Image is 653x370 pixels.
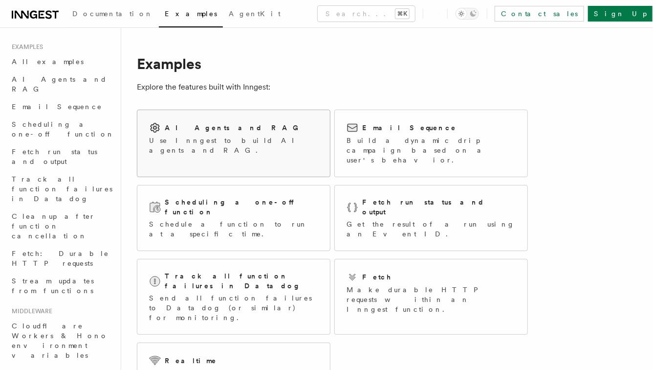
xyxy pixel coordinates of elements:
[8,317,115,364] a: Cloudflare Workers & Hono environment variables
[137,80,528,94] p: Explore the features built with Inngest:
[395,9,409,19] kbd: ⌘K
[8,307,52,315] span: Middleware
[12,148,97,165] span: Fetch run status and output
[8,43,43,51] span: Examples
[8,143,115,170] a: Fetch run status and output
[165,271,318,291] h2: Track all function failures in Datadog
[137,110,330,177] a: AI Agents and RAGUse Inngest to build AI agents and RAG.
[495,6,584,22] a: Contact sales
[12,250,109,267] span: Fetch: Durable HTTP requests
[334,185,528,251] a: Fetch run status and outputGet the result of a run using an Event ID.
[159,3,223,27] a: Examples
[334,259,528,335] a: FetchMake durable HTTP requests within an Inngest function.
[137,185,330,251] a: Scheduling a one-off functionSchedule a function to run at a specific time.
[362,123,457,133] h2: Email Sequence
[456,8,479,20] button: Toggle dark mode
[8,272,115,300] a: Stream updates from functions
[8,208,115,245] a: Cleanup after function cancellation
[72,10,153,18] span: Documentation
[165,197,318,217] h2: Scheduling a one-off function
[8,53,115,70] a: All examples
[12,175,112,203] span: Track all function failures in Datadog
[149,136,318,155] p: Use Inngest to build AI agents and RAG.
[8,70,115,98] a: AI Agents and RAG
[165,356,217,366] h2: Realtime
[588,6,653,22] a: Sign Up
[318,6,415,22] button: Search...⌘K
[149,293,318,323] p: Send all function failures to Datadog (or similar) for monitoring.
[12,322,108,359] span: Cloudflare Workers & Hono environment variables
[137,259,330,335] a: Track all function failures in DatadogSend all function failures to Datadog (or similar) for moni...
[229,10,281,18] span: AgentKit
[12,277,94,295] span: Stream updates from functions
[165,10,217,18] span: Examples
[12,58,84,66] span: All examples
[223,3,286,26] a: AgentKit
[362,197,516,217] h2: Fetch run status and output
[137,55,528,72] h1: Examples
[66,3,159,26] a: Documentation
[8,98,115,116] a: Email Sequence
[334,110,528,177] a: Email SequenceBuild a dynamic drip campaign based on a user's behavior.
[347,136,516,165] p: Build a dynamic drip campaign based on a user's behavior.
[165,123,304,133] h2: AI Agents and RAG
[347,285,516,314] p: Make durable HTTP requests within an Inngest function.
[362,272,392,282] h2: Fetch
[12,103,102,111] span: Email Sequence
[347,219,516,239] p: Get the result of a run using an Event ID.
[12,75,107,93] span: AI Agents and RAG
[8,170,115,208] a: Track all function failures in Datadog
[8,116,115,143] a: Scheduling a one-off function
[8,245,115,272] a: Fetch: Durable HTTP requests
[149,219,318,239] p: Schedule a function to run at a specific time.
[12,120,114,138] span: Scheduling a one-off function
[12,212,95,240] span: Cleanup after function cancellation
